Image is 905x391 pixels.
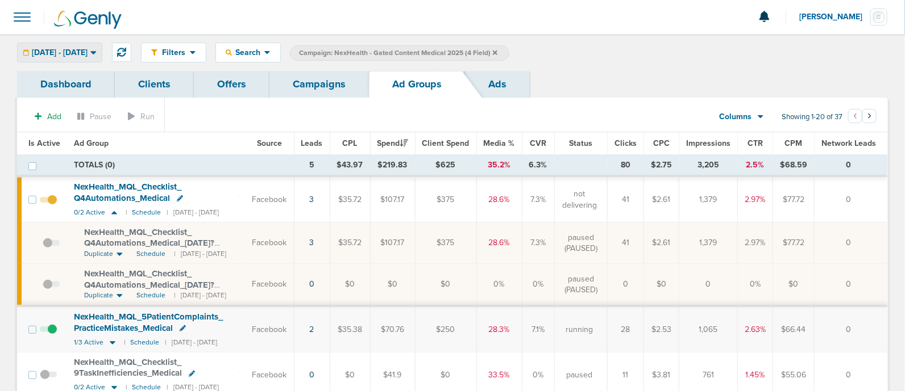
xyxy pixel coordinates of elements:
td: $375 [415,222,476,264]
td: $35.38 [330,306,370,352]
span: Is Active [28,138,60,148]
small: Schedule [132,208,161,217]
span: Columns [720,111,752,123]
a: 2 [310,325,314,334]
span: NexHealth_ MQL_ Checklist_ 9TaskInefficiencies_ Medical [74,357,182,379]
a: 0 [309,279,314,289]
td: 7.3% [522,176,554,222]
span: Search [232,48,264,57]
td: Facebook [246,222,294,264]
td: 1,379 [679,222,738,264]
span: Schedule [136,291,165,300]
td: 0 [815,176,888,222]
td: $77.72 [773,176,815,222]
small: | [DATE] - [DATE] [174,249,226,259]
span: NexHealth_ MQL_ Checklist_ Q4Automations_ Medical [74,182,181,203]
a: Ad Groups [369,71,465,98]
span: NexHealth_ MQL_ Checklist_ Q4Automations_ Medical_ [DATE]?id=183&cmp_ id=9658082 [84,268,214,301]
span: Add [47,112,61,121]
td: paused (PAUSED) [554,264,608,306]
td: 3,205 [679,155,738,176]
td: Facebook [246,264,294,306]
img: Genly [54,11,122,29]
span: Duplicate [84,249,113,259]
span: CPM [785,138,803,148]
small: | [DATE] - [DATE] [165,338,217,347]
td: $43.97 [330,155,370,176]
td: 28.6% [476,176,522,222]
span: CPC [653,138,670,148]
td: 2.97% [738,222,773,264]
td: $250 [415,306,476,352]
td: TOTALS (0) [67,155,294,176]
span: 0/2 Active [74,208,105,217]
td: $107.17 [370,176,415,222]
span: not delivering [562,188,598,211]
td: $66.44 [773,306,815,352]
a: Ads [465,71,530,98]
td: $2.61 [644,222,679,264]
span: CPL [343,138,358,148]
td: $35.72 [330,222,370,264]
td: paused (PAUSED) [554,222,608,264]
td: $2.53 [644,306,679,352]
td: $70.76 [370,306,415,352]
td: 28.6% [476,222,522,264]
td: $0 [773,264,815,306]
span: paused [566,369,592,381]
span: CVR [530,138,546,148]
td: $107.17 [370,222,415,264]
td: 41 [608,176,644,222]
td: 35.2% [476,155,522,176]
td: $625 [415,155,476,176]
span: [PERSON_NAME] [799,13,870,21]
td: 0 [815,155,888,176]
td: $2.75 [644,155,679,176]
td: 0 [815,306,888,352]
td: 6.3% [522,155,554,176]
td: $35.72 [330,176,370,222]
button: Go to next page [862,109,877,123]
td: 0% [738,264,773,306]
span: NexHealth_ MQL_ 5PatientComplaints_ PracticeMistakes_ Medical [74,312,223,333]
td: 28.3% [476,306,522,352]
td: 5 [294,155,330,176]
span: 1/3 Active [74,338,103,347]
td: $77.72 [773,222,815,264]
td: 2.5% [738,155,773,176]
span: Impressions [686,138,730,148]
span: Leads [301,138,323,148]
span: Clicks [615,138,637,148]
td: $0 [644,264,679,306]
td: 0 [815,264,888,306]
td: 41 [608,222,644,264]
td: 0% [476,264,522,306]
td: $68.59 [773,155,815,176]
td: Facebook [246,306,294,352]
span: CTR [748,138,763,148]
span: Ad Group [74,138,109,148]
td: 2.63% [738,306,773,352]
td: 7.1% [522,306,554,352]
span: Network Leads [821,138,876,148]
span: Media % [484,138,515,148]
td: $219.83 [370,155,415,176]
span: Campaign: NexHealth - Gated Content Medical 2025 (4 Field) [299,48,497,58]
td: Facebook [246,176,294,222]
small: Schedule [130,338,159,347]
span: [DATE] - [DATE] [32,49,88,57]
td: $0 [415,264,476,306]
td: $2.61 [644,176,679,222]
span: running [566,324,593,335]
small: | [DATE] - [DATE] [174,291,226,300]
td: 0 [815,222,888,264]
a: Offers [194,71,269,98]
small: | [DATE] - [DATE] [167,208,219,217]
span: NexHealth_ MQL_ Checklist_ Q4Automations_ Medical_ [DATE]?id=183&cmp_ id=9658082 [84,227,214,259]
td: 1,379 [679,176,738,222]
td: 80 [608,155,644,176]
span: Spend [377,138,408,148]
td: 0% [522,264,554,306]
